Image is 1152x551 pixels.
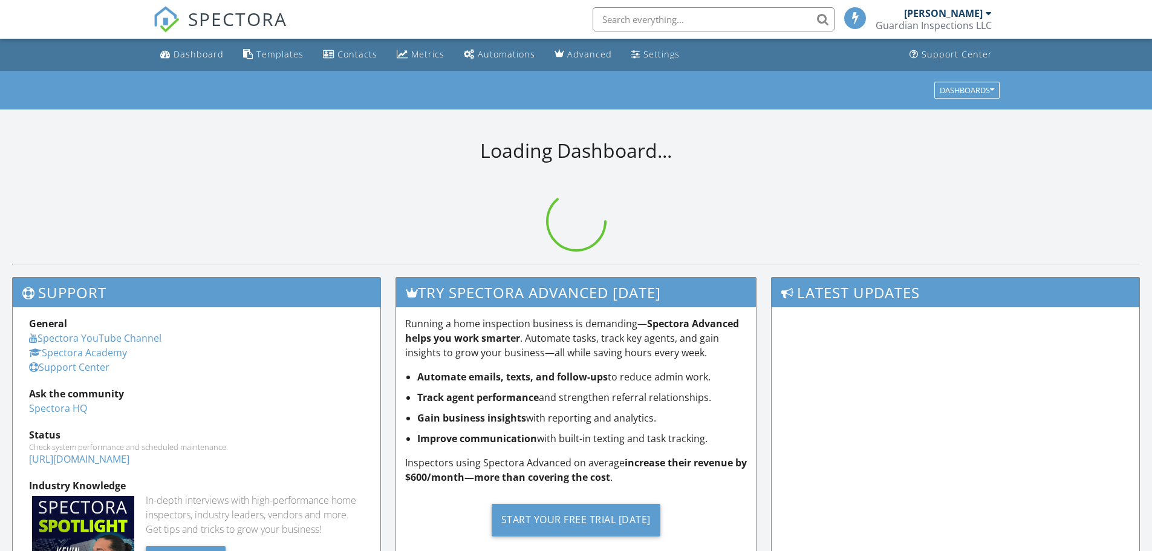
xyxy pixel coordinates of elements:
div: Start Your Free Trial [DATE] [492,504,660,536]
h3: Latest Updates [772,278,1139,307]
a: Spectora Academy [29,346,127,359]
a: Spectora YouTube Channel [29,331,161,345]
div: Guardian Inspections LLC [876,19,992,31]
div: Metrics [411,48,444,60]
a: Spectora HQ [29,402,87,415]
a: Settings [626,44,685,66]
h3: Try spectora advanced [DATE] [396,278,757,307]
h3: Support [13,278,380,307]
button: Dashboards [934,82,1000,99]
a: Advanced [550,44,617,66]
div: Industry Knowledge [29,478,364,493]
a: Automations (Basic) [459,44,540,66]
img: The Best Home Inspection Software - Spectora [153,6,180,33]
a: Metrics [392,44,449,66]
div: Templates [256,48,304,60]
strong: Automate emails, texts, and follow-ups [417,370,608,383]
strong: Spectora Advanced helps you work smarter [405,317,739,345]
a: Templates [238,44,308,66]
div: Support Center [922,48,992,60]
strong: Track agent performance [417,391,539,404]
div: Automations [478,48,535,60]
div: Check system performance and scheduled maintenance. [29,442,364,452]
li: with built-in texting and task tracking. [417,431,747,446]
div: In-depth interviews with high-performance home inspectors, industry leaders, vendors and more. Ge... [146,493,364,536]
div: Dashboards [940,86,994,94]
div: Status [29,428,364,442]
p: Running a home inspection business is demanding— . Automate tasks, track key agents, and gain ins... [405,316,747,360]
a: Support Center [905,44,997,66]
strong: General [29,317,67,330]
a: Start Your Free Trial [DATE] [405,494,747,546]
li: to reduce admin work. [417,370,747,384]
div: Ask the community [29,386,364,401]
strong: Improve communication [417,432,537,445]
div: Settings [643,48,680,60]
div: Advanced [567,48,612,60]
div: Contacts [337,48,377,60]
a: SPECTORA [153,16,287,42]
strong: Gain business insights [417,411,526,425]
li: with reporting and analytics. [417,411,747,425]
a: Contacts [318,44,382,66]
input: Search everything... [593,7,835,31]
div: [PERSON_NAME] [904,7,983,19]
p: Inspectors using Spectora Advanced on average . [405,455,747,484]
a: Dashboard [155,44,229,66]
a: [URL][DOMAIN_NAME] [29,452,129,466]
li: and strengthen referral relationships. [417,390,747,405]
a: Support Center [29,360,109,374]
strong: increase their revenue by $600/month—more than covering the cost [405,456,747,484]
div: Dashboard [174,48,224,60]
span: SPECTORA [188,6,287,31]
